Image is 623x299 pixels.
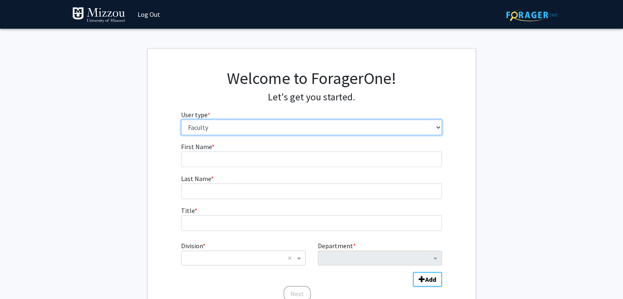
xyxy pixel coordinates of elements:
[6,262,35,293] iframe: Chat
[181,68,442,88] h1: Welcome to ForagerOne!
[181,174,211,183] span: Last Name
[181,206,195,215] span: Title
[181,110,210,120] label: User type
[181,251,305,265] ng-select: Division
[506,9,557,21] img: ForagerOne Logo
[181,143,212,151] span: First Name
[288,253,295,263] span: Clear all
[413,272,442,287] button: Add Division/Department
[318,251,442,265] ng-select: Department
[312,241,448,265] div: Department
[425,275,436,283] b: Add
[72,7,125,23] img: University of Missouri Logo
[175,241,311,265] div: Division
[181,91,442,103] h4: Let's get you started.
